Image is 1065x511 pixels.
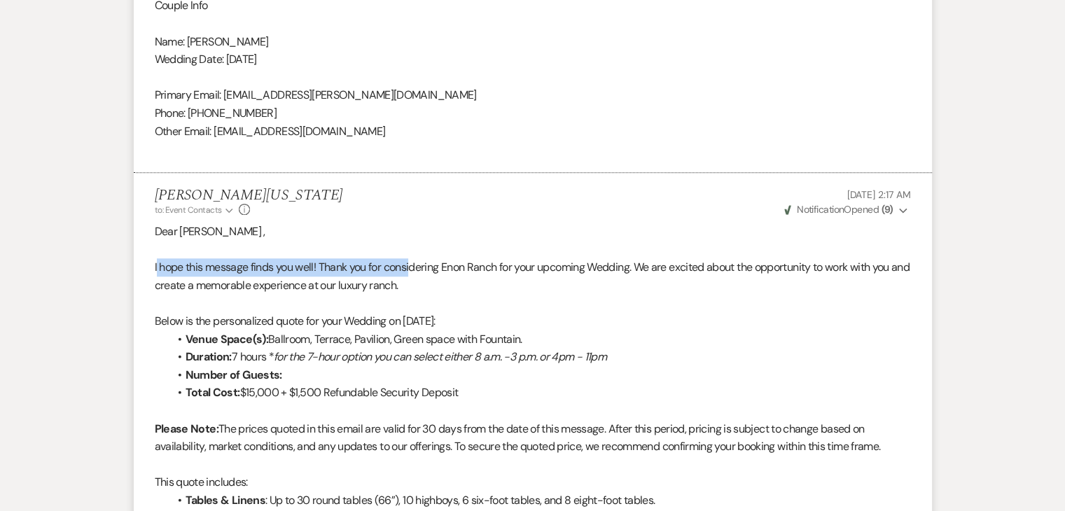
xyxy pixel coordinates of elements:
[169,348,911,366] li: 7 hours *
[881,203,893,216] strong: ( 9 )
[797,203,844,216] span: Notification
[155,473,911,491] p: This quote includes:
[186,493,265,507] strong: Tables & Linens
[274,349,606,364] em: for the 7-hour option you can select either 8 a.m. -3 p.m. or 4pm - 11pm
[155,312,911,330] p: Below is the personalized quote for your Wedding on [DATE]:
[155,258,911,294] p: I hope this message finds you well! Thank you for considering Enon Ranch for your upcoming Weddin...
[186,332,268,346] strong: Venue Space(s):
[847,188,910,201] span: [DATE] 2:17 AM
[155,204,222,216] span: to: Event Contacts
[155,187,343,204] h5: [PERSON_NAME][US_STATE]
[169,491,911,510] li: : Up to 30 round tables (66”), 10 highboys, 6 six-foot tables, and 8 eight-foot tables.
[186,367,282,382] strong: Number of Guests:
[155,420,911,456] p: The prices quoted in this email are valid for 30 days from the date of this message. After this p...
[782,202,911,217] button: NotificationOpened (9)
[169,384,911,402] li: $15,000 + $1,500 Refundable Security Deposit
[155,421,218,436] strong: Please Note:
[784,203,893,216] span: Opened
[169,330,911,349] li: Ballroom, Terrace, Pavilion, Green space with Fountain.
[186,385,240,400] strong: Total Cost:
[186,349,232,364] strong: Duration:
[155,223,911,241] p: Dear [PERSON_NAME] ,
[155,204,235,216] button: to: Event Contacts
